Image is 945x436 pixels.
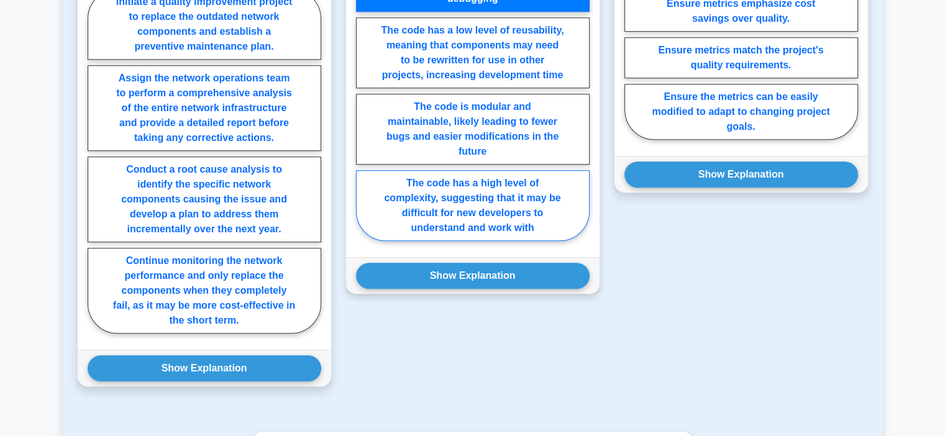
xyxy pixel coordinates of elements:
[88,355,321,381] button: Show Explanation
[356,17,590,88] label: The code has a low level of reusability, meaning that components may need to be rewritten for use...
[88,157,321,242] label: Conduct a root cause analysis to identify the specific network components causing the issue and d...
[88,65,321,151] label: Assign the network operations team to perform a comprehensive analysis of the entire network infr...
[356,170,590,241] label: The code has a high level of complexity, suggesting that it may be difficult for new developers t...
[624,37,858,78] label: Ensure metrics match the project's quality requirements.
[356,263,590,289] button: Show Explanation
[88,248,321,334] label: Continue monitoring the network performance and only replace the components when they completely ...
[624,84,858,140] label: Ensure the metrics can be easily modified to adapt to changing project goals.
[624,161,858,188] button: Show Explanation
[356,94,590,165] label: The code is modular and maintainable, likely leading to fewer bugs and easier modifications in th...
